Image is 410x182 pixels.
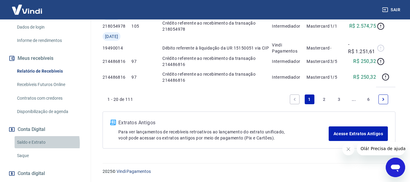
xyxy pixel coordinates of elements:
a: Page 2 [319,94,329,104]
p: 97 [131,58,162,64]
p: -R$ 1.251,61 [348,41,376,55]
iframe: Fechar mensagem [342,143,354,155]
span: Olá! Precisa de ajuda? [4,4,51,9]
p: 214486816 [103,58,131,64]
a: Next page [378,94,388,104]
a: Jump forward [349,94,359,104]
a: Acesse Extratos Antigos [329,126,388,141]
a: Informe de rendimentos [15,34,83,47]
a: Previous page [290,94,300,104]
button: Sair [381,4,403,15]
p: 218054978 [103,23,131,29]
p: Mastercard [307,23,330,29]
a: Page 1 is your current page [305,94,314,104]
a: Page 3 [334,94,344,104]
p: 214486816 [103,74,131,80]
iframe: Mensagem da empresa [357,142,405,155]
p: 1/5 [330,74,348,80]
ul: Pagination [287,92,391,107]
p: Mastercard [307,74,330,80]
p: R$ 250,32 [353,58,376,65]
p: 3/5 [330,58,348,64]
a: Dados de login [15,21,83,33]
p: Crédito referente ao recebimento da transação 214486816 [162,55,272,67]
a: Recebíveis Futuros Online [15,78,83,91]
p: 1/1 [330,23,348,29]
p: Para ver lançamentos de recebíveis retroativos ao lançamento do extrato unificado, você pode aces... [118,129,329,141]
iframe: Botão para abrir a janela de mensagens [386,158,405,177]
p: R$ 250,32 [353,74,376,81]
button: Conta Digital [7,123,83,136]
a: Saque [15,149,83,162]
a: Vindi Pagamentos [117,169,151,174]
p: Mastercard [307,58,330,64]
a: Relatório de Recebíveis [15,65,83,77]
p: Intermediador [272,74,307,80]
p: 1 - 20 de 111 [107,96,133,102]
a: Saldo e Extrato [15,136,83,149]
p: Intermediador [272,23,307,29]
span: [DATE] [105,33,118,39]
p: Mastercard [307,45,330,51]
a: Page 6 [364,94,373,104]
p: Crédito referente ao recebimento da transação 218054978 [162,20,272,32]
p: - [330,45,348,51]
a: Contratos com credores [15,92,83,105]
p: Crédito referente ao recebimento da transação 214486816 [162,71,272,83]
p: R$ 2.574,75 [349,22,376,30]
p: Intermediador [272,58,307,64]
button: Meus recebíveis [7,52,83,65]
p: 97 [131,74,162,80]
img: ícone [110,120,116,125]
a: Disponibilização de agenda [15,105,83,118]
p: 19490014 [103,45,131,51]
img: Vindi [7,0,47,19]
a: Conta digital [7,167,83,180]
p: 105 [131,23,162,29]
span: Conta digital [18,169,45,178]
p: Extratos Antigos [118,119,329,126]
p: 2025 © [103,168,395,175]
p: Débito referente à liquidação da UR 15150051 via CIP [162,45,272,51]
p: Vindi Pagamentos [272,42,307,54]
